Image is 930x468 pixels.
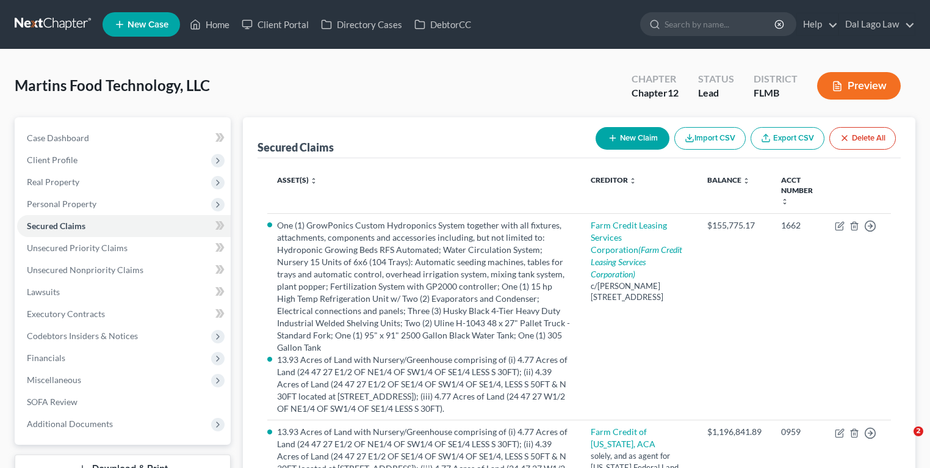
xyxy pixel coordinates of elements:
a: Case Dashboard [17,127,231,149]
div: District [754,72,798,86]
i: (Farm Credit Leasing Services Corporation) [591,244,682,279]
span: Unsecured Priority Claims [27,243,128,253]
div: 1662 [781,219,815,232]
a: Lawsuits [17,281,231,303]
i: unfold_more [743,177,750,185]
button: Preview [817,72,901,100]
span: Financials [27,353,65,363]
a: Acct Number unfold_more [781,175,813,205]
span: Additional Documents [27,419,113,429]
a: Unsecured Priority Claims [17,237,231,259]
div: $155,775.17 [707,219,762,232]
a: Farm Credit of [US_STATE], ACA [591,426,655,449]
div: 0959 [781,426,815,438]
span: Unsecured Nonpriority Claims [27,265,143,275]
button: Import CSV [674,127,746,150]
i: unfold_more [781,198,788,205]
input: Search by name... [665,13,776,35]
a: DebtorCC [408,13,477,35]
div: Secured Claims [258,140,334,155]
a: Export CSV [751,127,824,150]
div: c/[PERSON_NAME] [STREET_ADDRESS] [591,280,688,303]
div: Chapter [632,86,679,100]
i: unfold_more [629,177,636,185]
a: Secured Claims [17,215,231,237]
span: Lawsuits [27,287,60,297]
span: 12 [668,87,679,98]
li: One (1) GrowPonics Custom Hydroponics System together with all fixtures, attachments, components ... [277,219,571,354]
i: unfold_more [310,177,317,185]
a: SOFA Review [17,391,231,413]
span: Executory Contracts [27,309,105,319]
span: Client Profile [27,155,77,165]
div: Status [698,72,734,86]
div: FLMB [754,86,798,100]
span: Real Property [27,177,79,187]
a: Help [797,13,838,35]
a: Client Portal [236,13,315,35]
span: New Case [128,20,168,29]
span: Personal Property [27,199,96,209]
span: Martins Food Technology, LLC [15,76,210,94]
button: Delete All [829,127,896,150]
a: Creditor unfold_more [591,175,636,185]
div: $1,196,841.89 [707,426,762,438]
a: Farm Credit Leasing Services Corporation(Farm Credit Leasing Services Corporation) [591,220,682,279]
span: Miscellaneous [27,375,81,385]
span: Codebtors Insiders & Notices [27,331,138,341]
span: SOFA Review [27,397,77,407]
a: Unsecured Nonpriority Claims [17,259,231,281]
iframe: Intercom live chat [889,426,918,456]
div: Chapter [632,72,679,86]
a: Executory Contracts [17,303,231,325]
span: Secured Claims [27,221,85,231]
span: 2 [914,426,923,436]
div: Lead [698,86,734,100]
li: 13.93 Acres of Land with Nursery/Greenhouse comprising of (i) 4.77 Acres of Land (24 47 27 E1/2 O... [277,354,571,415]
a: Asset(s) unfold_more [277,175,317,185]
a: Dal Lago Law [839,13,915,35]
span: Case Dashboard [27,133,89,143]
a: Balance unfold_more [707,175,750,185]
a: Home [184,13,236,35]
a: Directory Cases [315,13,408,35]
button: New Claim [596,127,669,150]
